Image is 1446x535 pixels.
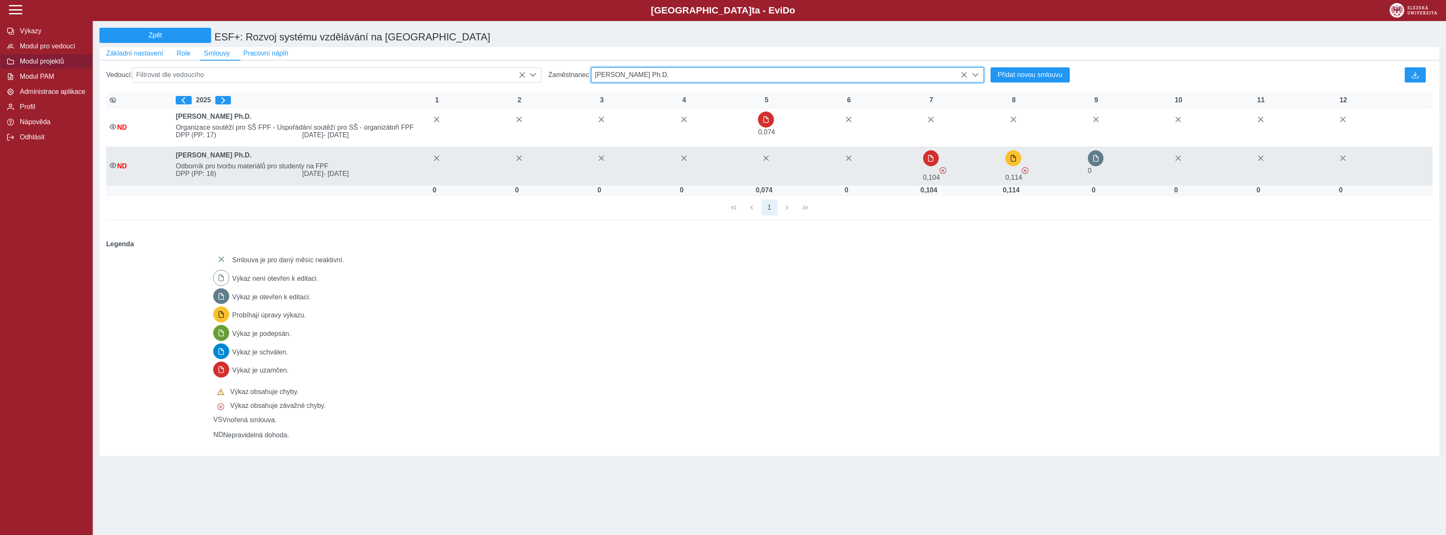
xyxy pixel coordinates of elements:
[761,200,777,216] button: 1
[593,96,610,104] div: 3
[1170,96,1187,104] div: 10
[923,174,940,181] span: Úvazek : 0,832 h / den. 4,16 h / týden.
[1088,167,1092,174] span: Úvazek :
[673,186,690,194] div: Úvazek :
[25,5,1421,16] b: [GEOGRAPHIC_DATA] a - Evi
[232,349,288,356] span: Výkaz je schválen.
[223,431,289,439] span: Nepravidelná dohoda.
[232,311,306,319] span: Probíhají úpravy výkazu.
[232,330,291,337] span: Výkaz je podepsán.
[110,97,116,104] i: Zobrazit aktivní / neaktivní smlouvy
[232,367,289,374] span: Výkaz je uzamčen.
[1253,96,1269,104] div: 11
[324,170,349,177] span: - [DATE]
[106,71,132,79] span: Vedoucí:
[176,152,252,159] b: [PERSON_NAME] Ph.D.
[176,96,422,104] div: 2025
[172,162,425,170] span: Odborník pro tvorbu materiálů pro studenty na FPF
[211,28,1104,47] h1: ESF+: Rozvoj systému vzdělávání na [GEOGRAPHIC_DATA]
[213,431,223,438] span: Smlouva vnořená do kmene
[591,186,608,194] div: Úvazek :
[103,32,207,39] span: Zpět
[230,388,298,395] span: Výkaz obsahuje chyby.
[592,68,967,82] span: [PERSON_NAME] Ph.D.
[1005,96,1022,104] div: 8
[99,28,211,43] button: Zpět
[117,162,127,170] span: Nepravidelná dohoda
[1390,3,1437,18] img: logo_web_su.png
[17,88,86,96] span: Administrace aplikace
[17,118,86,126] span: Nápověda
[17,58,86,65] span: Modul projektů
[1168,186,1184,194] div: Úvazek :
[790,5,795,16] span: o
[841,96,857,104] div: 6
[1335,96,1352,104] div: 12
[426,186,443,194] div: Úvazek :
[232,256,344,264] span: Smlouva je pro daný měsíc neaktivní.
[940,167,946,174] span: Výkaz obsahuje závažné chyby.
[243,50,288,57] span: Pracovní náplň
[838,186,855,194] div: Úvazek :
[133,68,525,82] span: Filtrovat dle vedoucího
[17,103,86,111] span: Profil
[172,131,299,139] span: DPP (PP: 17)
[998,71,1063,79] span: Přidat novou smlouvu
[1005,174,1022,181] span: Úvazek : 0,912 h / den. 4,56 h / týden.
[428,96,445,104] div: 1
[117,124,127,131] span: Nepravidelná dohoda
[1250,186,1267,194] div: Úvazek :
[299,170,425,178] span: [DATE]
[177,50,190,57] span: Role
[99,47,170,60] button: Základní nastavení
[1332,186,1349,194] div: Úvazek :
[676,96,693,104] div: 4
[324,131,349,138] span: - [DATE]
[921,186,937,194] div: Úvazek : 0,832 h / den. 4,16 h / týden.
[110,123,116,130] i: Smlouva je aktivní
[758,128,775,136] span: Úvazek : 0,592 h / den. 2,96 h / týden.
[923,96,940,104] div: 7
[758,96,775,104] div: 5
[106,50,163,57] span: Základní nastavení
[236,47,295,60] button: Pracovní náplň
[299,131,425,139] span: [DATE]
[509,186,525,194] div: Úvazek :
[176,113,252,120] b: [PERSON_NAME] Ph.D.
[110,162,116,169] i: Smlouva je aktivní
[204,50,230,57] span: Smlouvy
[755,186,772,194] div: Úvazek : 0,592 h / den. 2,96 h / týden.
[170,47,197,60] button: Role
[17,27,86,35] span: Výkazy
[197,47,236,60] button: Smlouvy
[511,96,528,104] div: 2
[782,5,789,16] span: D
[232,275,319,282] span: Výkaz není otevřen k editaci.
[172,124,425,131] span: Organizace soutěží pro SŠ FPF - Uspořádání soutěží pro SŠ - organizátoři FPF
[232,293,311,301] span: Výkaz je otevřen k editaci.
[545,64,987,86] div: Zaměstnanec:
[17,73,86,80] span: Modul PAM
[230,402,326,409] span: Výkaz obsahuje závažné chyby.
[1003,186,1020,194] div: Úvazek : 0,912 h / den. 4,56 h / týden.
[172,170,299,178] span: DPP (PP: 18)
[1085,186,1102,194] div: Úvazek :
[213,416,222,423] span: Smlouva vnořená do kmene
[1022,167,1028,174] span: Výkaz obsahuje závažné chyby.
[17,133,86,141] span: Odhlásit
[103,237,1429,251] b: Legenda
[752,5,755,16] span: t
[222,416,277,423] span: Vnořená smlouva.
[1088,96,1105,104] div: 9
[991,67,1070,83] button: Přidat novou smlouvu
[17,43,86,50] span: Modul pro vedoucí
